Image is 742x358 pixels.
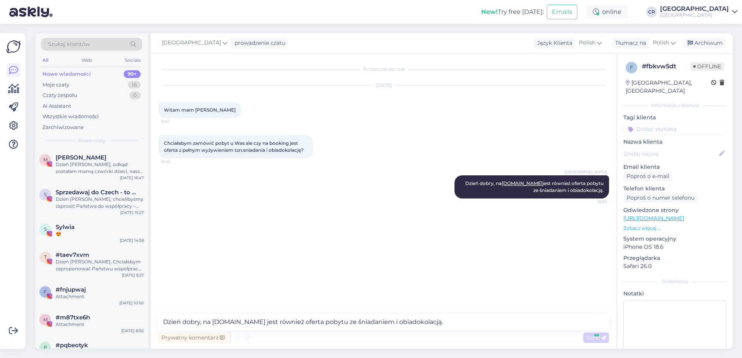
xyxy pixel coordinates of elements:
span: S [44,226,47,232]
img: Askly Logo [6,39,21,54]
div: [DATE] 8:30 [121,328,144,334]
div: [DATE] [158,82,609,89]
p: Notatki [623,290,727,298]
span: Polish [579,39,596,47]
span: [GEOGRAPHIC_DATA] [162,39,221,47]
div: Czaty zespołu [43,92,77,99]
input: Dodaj nazwę [624,149,718,158]
p: Safari 26.0 [623,262,727,270]
span: f [630,64,633,70]
div: Dzień [PERSON_NAME], odkąd zostałam mamą czwórki dzieci, nasze podróże wyglądają zupełnie inaczej... [56,161,144,175]
div: Informacje o kliencie [623,102,727,109]
div: [DATE] 10:50 [119,300,144,306]
div: [DATE] 14:38 [120,238,144,243]
p: iPhone OS 18.6 [623,243,727,251]
p: System operacyjny [623,235,727,243]
div: [GEOGRAPHIC_DATA] [660,6,729,12]
div: Attachment [56,293,144,300]
div: [DATE] 16:47 [120,175,144,181]
p: Zobacz więcej ... [623,225,727,232]
p: Tagi klienta [623,114,727,122]
div: 0 [129,92,141,99]
p: Odwiedzone strony [623,206,727,214]
span: m [43,317,48,322]
p: Przeglądarka [623,254,727,262]
span: #fnjupwaj [56,286,86,293]
p: Email klienta [623,163,727,171]
span: #m87txe6h [56,314,90,321]
span: Dzień dobry, na jest również oferta pobytu ze śniadaniem i obiadokolacją. [465,180,605,193]
span: [GEOGRAPHIC_DATA] [565,169,607,175]
div: Język Klienta [534,39,572,47]
span: Polish [653,39,669,47]
b: New! [481,8,498,15]
div: Poproś o numer telefonu [623,193,698,203]
span: Nowe czaty [78,137,106,144]
div: Dzień [PERSON_NAME], Chciałabym zaproponować Państwu współpracę. Jestem blogerką z [GEOGRAPHIC_DA... [56,258,144,272]
a: [DOMAIN_NAME] [502,180,543,186]
p: Nazwa klienta [623,138,727,146]
div: online [587,5,628,19]
span: p [44,344,47,350]
span: Chciałabym zamówić pobyt u Was ale czy na booking jest oferta z pełnym wyżywieniem tzn.sniadania ... [164,140,304,153]
div: [GEOGRAPHIC_DATA], [GEOGRAPHIC_DATA] [626,79,711,95]
div: Tłumacz na [612,39,646,47]
div: # fbkvw5dt [642,62,690,71]
div: Poproś o e-mail [623,171,672,182]
span: Witam mam [PERSON_NAME] [164,107,236,113]
div: [GEOGRAPHIC_DATA] [660,12,729,18]
div: 99+ [124,70,141,78]
span: #taev7xvm [56,251,89,258]
span: #pqbeotyk [56,342,88,349]
span: Offline [690,62,724,71]
div: Web [80,55,94,65]
span: 16:41 [161,119,190,124]
div: All [41,55,50,65]
div: Nowe wiadomości [43,70,91,78]
div: prowadzenie czatu [231,39,285,47]
span: f [44,289,47,295]
span: Monika Kowalewska [56,154,106,161]
span: t [44,254,47,260]
div: Moje czaty [43,81,69,89]
span: 16:55 [578,199,607,205]
div: Wszystkie wiadomości [43,113,99,120]
span: S [44,192,47,197]
span: M [43,157,48,163]
button: Emails [547,5,577,19]
div: Socials [123,55,142,65]
div: [DATE] 15:27 [120,210,144,215]
div: [DATE] 9:27 [122,272,144,278]
p: Telefon klienta [623,185,727,193]
div: CR [646,7,657,17]
div: Dodatkowy [623,278,727,285]
div: Attachment [56,321,144,328]
input: Dodać etykietę [623,123,727,135]
span: 16:42 [161,159,190,165]
div: Zarchiwizowane [43,124,84,131]
div: 😍 [56,231,144,238]
span: Sprzedawaj do Czech - to proste! [56,189,136,196]
div: Archiwum [683,38,726,48]
div: Rozpoczął się czat [158,66,609,73]
div: Try free [DATE]: [481,7,544,17]
div: 16 [128,81,141,89]
span: Sylwia [56,224,75,231]
span: Szukaj klientów [48,40,90,48]
div: AI Assistant [43,102,71,110]
a: [GEOGRAPHIC_DATA][GEOGRAPHIC_DATA] [660,6,737,18]
div: Dzień [PERSON_NAME], chcielibyśmy zaprosić Państwa do współpracy – pomożemy dotrzeć do czeskich i... [56,196,144,210]
a: [URL][DOMAIN_NAME] [623,215,684,222]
